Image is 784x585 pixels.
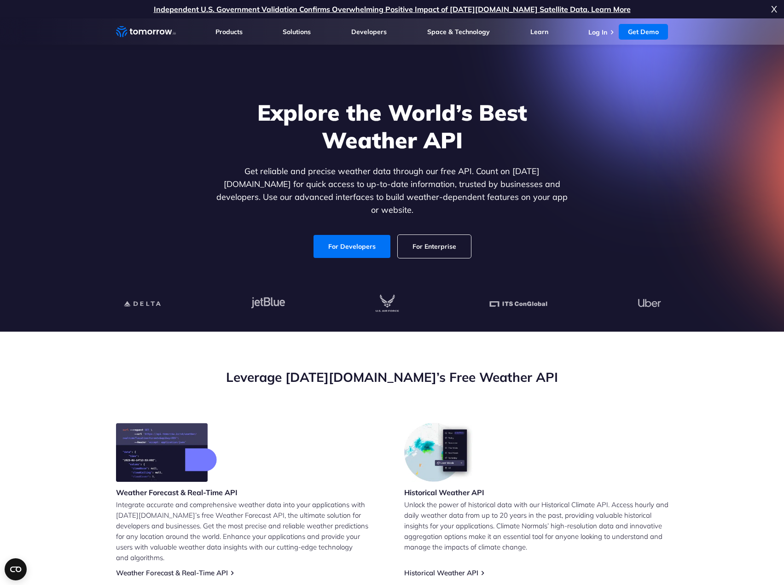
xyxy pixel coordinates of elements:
a: Log In [588,28,607,36]
h2: Leverage [DATE][DOMAIN_NAME]’s Free Weather API [116,369,668,386]
a: For Developers [314,235,390,258]
a: Developers [351,28,387,36]
p: Unlock the power of historical data with our Historical Climate API. Access hourly and daily weat... [404,499,668,552]
p: Integrate accurate and comprehensive weather data into your applications with [DATE][DOMAIN_NAME]... [116,499,380,563]
a: Get Demo [619,24,668,40]
a: Weather Forecast & Real-Time API [116,568,228,577]
a: Learn [530,28,548,36]
h3: Historical Weather API [404,487,484,497]
a: Solutions [283,28,311,36]
a: Home link [116,25,176,39]
h3: Weather Forecast & Real-Time API [116,487,238,497]
p: Get reliable and precise weather data through our free API. Count on [DATE][DOMAIN_NAME] for quic... [215,165,570,216]
a: For Enterprise [398,235,471,258]
a: Space & Technology [427,28,490,36]
h1: Explore the World’s Best Weather API [215,99,570,154]
a: Independent U.S. Government Validation Confirms Overwhelming Positive Impact of [DATE][DOMAIN_NAM... [154,5,631,14]
button: Open CMP widget [5,558,27,580]
a: Historical Weather API [404,568,478,577]
a: Products [215,28,243,36]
